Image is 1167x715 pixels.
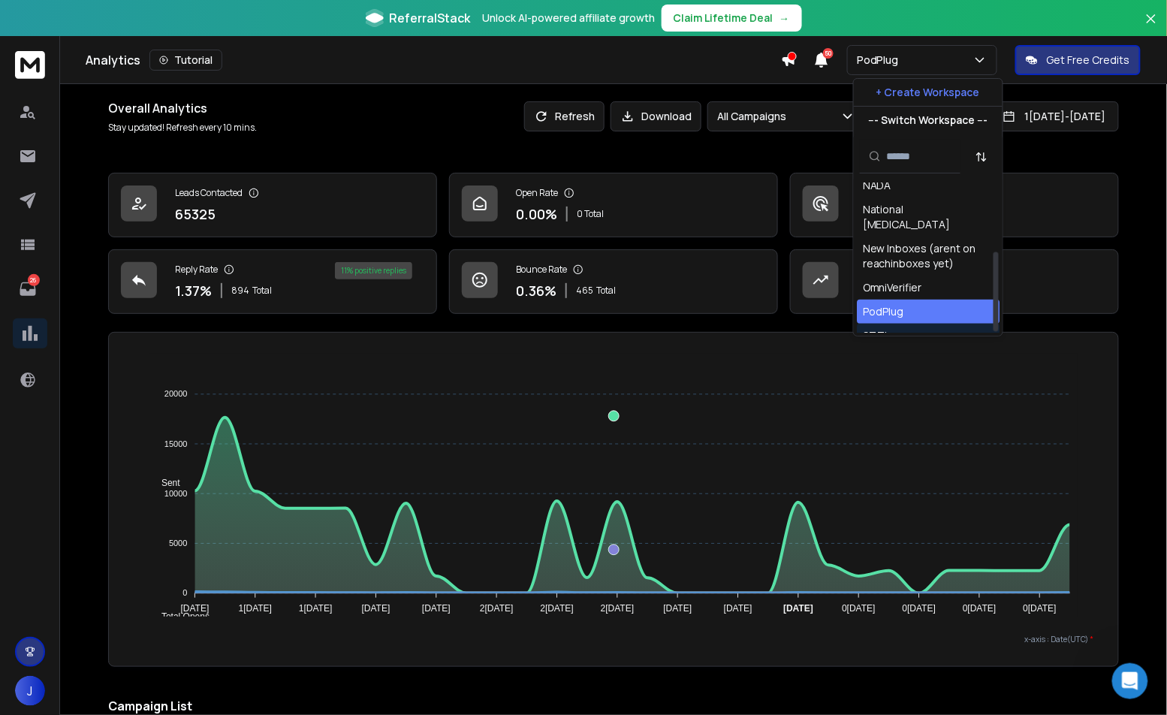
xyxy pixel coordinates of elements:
[863,241,994,271] div: New Inboxes (arent on reachinboxes yet)
[24,300,234,315] div: Hi[PERSON_NAME],
[71,492,83,504] button: Gif picker
[524,101,605,131] button: Refresh
[175,280,212,301] p: 1.37 %
[540,603,573,614] tspan: 2[DATE]
[168,539,186,548] tspan: 5000
[863,304,903,319] div: PodPlug
[555,109,595,124] p: Refresh
[576,285,593,297] span: 465
[13,274,43,304] a: 26
[823,48,834,59] span: 50
[108,173,437,237] a: Leads Contacted65325
[15,676,45,706] button: J
[133,634,1094,645] p: x-axis : Date(UTC)
[43,8,67,32] img: Profile image for Box
[783,603,813,614] tspan: [DATE]
[28,274,40,286] p: 26
[164,390,187,399] tspan: 20000
[12,86,288,131] div: Jack says…
[24,364,142,373] div: [PERSON_NAME] • 5h ago
[600,603,633,614] tspan: 2[DATE]
[663,603,692,614] tspan: [DATE]
[790,173,1119,237] a: Click Rate0.00%0 Total
[717,109,792,124] p: All Campaigns
[335,262,412,279] div: 11 % positive replies
[516,280,556,301] p: 0.36 %
[99,95,276,110] div: how many inboxes i can still add?
[724,603,752,614] tspan: [DATE]
[12,131,288,258] div: Box says…
[854,79,1003,106] button: + Create Workspace
[175,264,218,276] p: Reply Rate
[252,285,272,297] span: Total
[87,86,288,119] div: how many inboxes i can still add?
[258,486,282,510] button: Send a message…
[180,603,209,614] tspan: [DATE]
[23,492,35,504] button: Upload attachment
[963,603,996,614] tspan: 0[DATE]
[1047,53,1130,68] p: Get Free Credits
[842,603,875,614] tspan: 0[DATE]
[108,697,1119,715] h2: Campaign List
[780,11,790,26] span: →
[164,489,187,498] tspan: 10000
[45,259,60,274] img: Profile image for Raj
[480,603,513,614] tspan: 2[DATE]
[108,249,437,314] a: Reply Rate1.37%894Total11% positive replies
[150,611,210,622] span: Total Opens
[298,603,331,614] tspan: 1[DATE]
[12,131,246,246] div: You’ll get replies here and in your email:✉️[EMAIL_ADDRESS][DOMAIN_NAME]Our usual reply time🕒unde...
[182,589,187,598] tspan: 0
[238,603,271,614] tspan: 1[DATE]
[12,291,288,394] div: Raj says…
[150,478,180,488] span: Sent
[361,603,390,614] tspan: [DATE]
[990,101,1119,131] button: 1[DATE]-[DATE]
[449,173,778,237] a: Open Rate0.00%0 Total
[966,142,997,172] button: Sort by Sort A-Z
[422,603,451,614] tspan: [DATE]
[73,8,95,19] h1: Box
[149,50,222,71] button: Tutorial
[516,187,558,199] p: Open Rate
[1112,663,1148,699] iframe: Intercom live chat
[12,291,246,361] div: Hi[PERSON_NAME],You can add up to 1000 inboxes under your current plan.[PERSON_NAME] • 5h ago
[86,50,781,71] div: Analytics
[577,208,604,220] p: 0 Total
[390,9,471,27] span: ReferralStack
[1141,9,1161,45] button: Close banner
[175,204,216,225] p: 65325
[231,285,249,297] span: 894
[596,285,616,297] span: Total
[47,492,59,504] button: Emoji picker
[863,178,891,193] div: NADA
[662,5,802,32] button: Claim Lifetime Deal→
[641,109,692,124] p: Download
[790,249,1119,314] a: Opportunities94$9400
[37,222,113,234] b: under 1 hour
[175,187,243,199] p: Leads Contacted
[73,19,187,34] p: The team can also help
[876,85,980,100] p: + Create Workspace
[10,6,38,35] button: go back
[108,99,257,117] h1: Overall Analytics
[24,323,234,352] div: You can add up to 1000 inboxes under your current plan.
[108,122,257,134] p: Stay updated! Refresh every 10 mins.
[869,113,988,128] p: --- Switch Workspace ---
[483,11,656,26] p: Unlock AI-powered affiliate growth
[164,439,187,448] tspan: 15000
[95,492,107,504] button: Start recording
[65,260,256,273] div: joined the conversation
[516,204,557,225] p: 0.00 %
[1015,45,1141,75] button: Get Free Credits
[235,6,264,35] button: Home
[863,202,994,232] div: National [MEDICAL_DATA]
[13,460,288,486] textarea: Message…
[611,101,701,131] button: Download
[857,53,905,68] p: PodPlug
[449,249,778,314] a: Bounce Rate0.36%465Total
[12,257,288,291] div: Raj says…
[65,261,149,272] b: [PERSON_NAME]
